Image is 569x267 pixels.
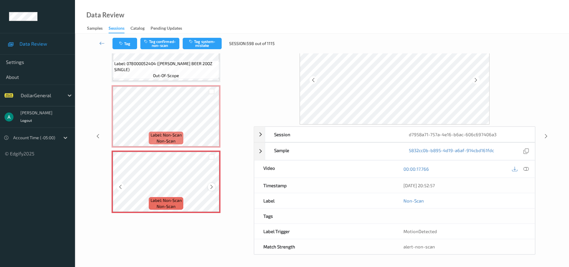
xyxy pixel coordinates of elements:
div: Tags [254,208,395,223]
a: Non-Scan [403,198,424,204]
div: Session [265,127,400,142]
div: Samples [87,25,103,33]
div: Label [254,193,395,208]
button: Tag [112,38,137,49]
button: Tag system-mistake [183,38,222,49]
div: Timestamp [254,178,395,193]
a: Sessions [109,24,130,33]
span: Label: Non-Scan [151,197,182,203]
div: Data Review [86,12,124,18]
a: Pending Updates [151,24,188,33]
a: Catalog [130,24,151,33]
a: 00:00:17.766 [403,166,429,172]
div: Video [254,160,395,178]
span: Session: [229,40,247,46]
span: non-scan [157,138,175,144]
div: Sample5832cc0b-b895-4d19-a6af-914cbd161fdc [254,142,535,160]
span: Label: 078000052404 ([PERSON_NAME] BEER 20OZ SINGLE) [114,61,218,73]
div: MotionDetected [394,224,535,239]
div: d7958a71-757a-4e16-b6ac-606c697406a3 [400,127,535,142]
div: Label Trigger [254,224,395,239]
div: Sessiond7958a71-757a-4e16-b6ac-606c697406a3 [254,127,535,142]
span: non-scan [157,203,175,209]
div: Pending Updates [151,25,182,33]
div: alert-non-scan [403,244,526,250]
span: Label: Non-Scan [151,132,182,138]
div: Sample [265,143,400,160]
a: 5832cc0b-b895-4d19-a6af-914cbd161fdc [409,147,494,155]
div: Catalog [130,25,145,33]
div: Sessions [109,25,124,33]
span: 598 out of 1115 [247,40,275,46]
button: Tag confirmed-non-scan [140,38,179,49]
a: Samples [87,24,109,33]
span: out-of-scope [153,73,179,79]
div: Match Strength [254,239,395,254]
div: [DATE] 20:52:57 [403,182,526,188]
